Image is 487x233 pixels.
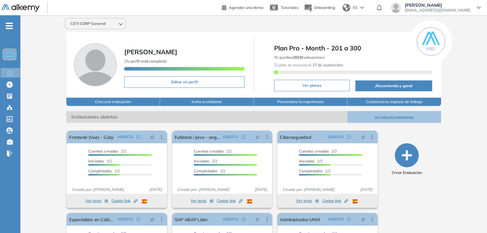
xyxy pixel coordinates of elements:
span: Copiar link [217,198,243,204]
b: 27 de septiembre [311,63,343,67]
span: ABIERTA [222,216,238,222]
span: Iniciadas [88,159,104,163]
span: check-circle [136,135,140,139]
span: Plan Pro - Month - 201 a 300 [274,43,432,53]
span: Copiar link [322,198,348,204]
span: [DATE] [147,187,164,192]
button: Ver todas las evaluaciones [347,111,441,123]
a: Frontend (Vue) - Culqi [69,131,113,143]
span: check-circle [242,217,245,221]
span: Cuentas creadas [88,149,118,154]
a: SAP ABAP Líder [175,213,208,226]
button: Invita a colaborar [160,98,254,106]
span: 2/2 [299,149,337,154]
span: Tu plan se renueva el [274,63,343,67]
img: ESP [142,199,147,203]
button: pushpin [251,132,265,142]
img: Logo [1,4,40,12]
b: 2933 [293,55,302,60]
button: pushpin [145,214,159,224]
img: Foto de perfil [74,43,117,86]
button: Onboarding [304,1,335,15]
button: Ver tests [85,197,108,205]
span: pushpin [255,217,260,222]
span: 1/2 [88,169,120,173]
span: 1/2 [299,159,323,163]
button: Crear Evaluación [392,143,422,176]
span: CSTI CORP General [70,21,105,26]
button: pushpin [356,214,370,224]
button: ¡Recomienda y gana! [355,80,432,91]
span: Evaluaciones abiertas [66,111,347,123]
span: [EMAIL_ADDRESS][DOMAIN_NAME] [405,8,470,13]
span: Completados [299,169,323,173]
span: Cuentas creadas [194,149,224,154]
span: ABIERTA [328,216,344,222]
button: Ver tests [191,197,214,205]
span: [PERSON_NAME] [124,48,177,56]
span: pushpin [150,217,155,222]
img: arrow [360,6,364,9]
span: ABIERTA [328,134,344,140]
a: Ciberseguridad [280,131,311,143]
span: Completados [194,169,217,173]
span: check-circle [347,217,351,221]
span: [DATE] [358,187,375,192]
span: check-circle [242,135,245,139]
span: ¡Tu perfil está completo! [124,59,167,64]
button: Ver planes [274,80,350,91]
button: Crea una evaluación [66,98,160,106]
span: Copiar link [112,198,137,204]
span: 1/2 [88,159,112,163]
span: Completados [88,169,112,173]
span: ES [353,5,358,11]
span: 2/2 [194,149,232,154]
span: check-circle [347,135,351,139]
span: [PERSON_NAME] [405,3,470,8]
button: Copiar link [112,197,137,205]
span: Tutoriales [281,5,299,10]
span: 2/2 [194,159,217,163]
button: pushpin [251,214,265,224]
button: Ver tests [296,197,319,205]
button: Customiza tu espacio de trabajo [347,98,441,106]
a: Especialista en Códigos de Proveedores y Clientes [69,213,114,226]
span: ABIERTA [222,134,238,140]
span: Iniciadas [299,159,315,163]
span: ABIERTA [117,134,133,140]
button: Copiar link [322,197,348,205]
button: Editar mi perfil [124,76,244,88]
span: Creado por: [PERSON_NAME] [69,187,127,192]
span: [DATE] [252,187,270,192]
button: Personaliza la experiencia [254,98,347,106]
span: Creado por: [PERSON_NAME] [175,187,232,192]
button: Copiar link [217,197,243,205]
span: pushpin [255,134,260,139]
a: Fullstack / java - angular / YOBEL [175,131,220,143]
span: 2/2 [88,149,126,154]
span: check-circle [136,217,140,221]
span: pushpin [150,134,155,139]
span: pushpin [361,134,365,139]
span: Agendar una demo [229,5,263,10]
i: - [6,25,13,26]
span: Iniciadas [194,159,209,163]
button: pushpin [356,132,370,142]
a: Agendar una demo [222,3,263,11]
button: pushpin [145,132,159,142]
span: Crear Evaluación [392,170,422,176]
img: ESP [353,199,358,203]
img: ESP [247,199,252,203]
span: Te quedan Evaluaciones [274,55,325,60]
span: Cuentas creadas [299,149,329,154]
span: 1/2 [299,169,331,173]
img: world [343,4,350,11]
span: ABIERTA [117,216,133,222]
span: pushpin [361,217,365,222]
span: Creado por: [PERSON_NAME] [280,187,337,192]
a: Administrador UNIX [280,213,320,226]
span: 2/2 [194,169,225,173]
span: Onboarding [314,5,335,10]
